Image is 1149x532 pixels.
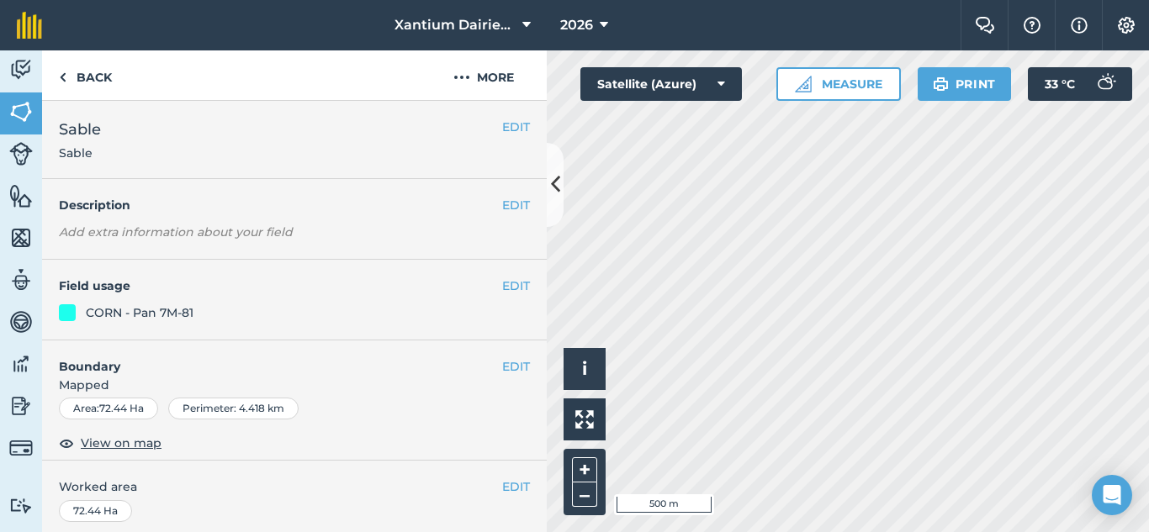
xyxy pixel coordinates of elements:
[9,309,33,334] img: svg+xml;base64,PD94bWwgdmVyc2lvbj0iMS4wIiBlbmNvZGluZz0idXRmLTgiPz4KPCEtLSBHZW5lcmF0b3I6IEFkb2JlIE...
[502,477,530,496] button: EDIT
[59,398,158,419] div: Area : 72.44 Ha
[582,358,587,379] span: i
[59,67,66,87] img: svg+xml;base64,PHN2ZyB4bWxucz0iaHR0cDovL3d3dy53My5vcmcvMjAwMC9zdmciIHdpZHRoPSI5IiBoZWlnaHQ9IjI0Ii...
[9,183,33,208] img: svg+xml;base64,PHN2ZyB4bWxucz0iaHR0cDovL3d3dy53My5vcmcvMjAwMC9zdmciIHdpZHRoPSI1NiIgaGVpZ2h0PSI2MC...
[502,118,530,136] button: EDIT
[42,340,502,376] h4: Boundary
[9,225,33,250] img: svg+xml;base64,PHN2ZyB4bWxucz0iaHR0cDovL3d3dy53My5vcmcvMjAwMC9zdmciIHdpZHRoPSI1NiIgaGVpZ2h0PSI2MC...
[580,67,742,101] button: Satellite (Azure)
[59,500,132,522] div: 72.44 Ha
[1045,67,1075,101] span: 33 ° C
[59,433,74,453] img: svg+xml;base64,PHN2ZyB4bWxucz0iaHR0cDovL3d3dy53My5vcmcvMjAwMC9zdmciIHdpZHRoPSIxOCIgaGVpZ2h0PSIyNC...
[81,434,161,452] span: View on map
[933,74,949,94] img: svg+xml;base64,PHN2ZyB4bWxucz0iaHR0cDovL3d3dy53My5vcmcvMjAwMC9zdmciIHdpZHRoPSIxOSIgaGVpZ2h0PSIyNC...
[575,410,594,429] img: Four arrows, one pointing top left, one top right, one bottom right and the last bottom left
[1071,15,1088,35] img: svg+xml;base64,PHN2ZyB4bWxucz0iaHR0cDovL3d3dy53My5vcmcvMjAwMC9zdmciIHdpZHRoPSIxNyIgaGVpZ2h0PSIxNy...
[795,76,812,92] img: Ruler icon
[59,196,530,214] h4: Description
[1092,475,1132,515] div: Open Intercom Messenger
[1088,67,1122,101] img: svg+xml;base64,PD94bWwgdmVyc2lvbj0iMS4wIiBlbmNvZGluZz0idXRmLTgiPz4KPCEtLSBHZW5lcmF0b3I6IEFkb2JlIE...
[59,477,530,496] span: Worked area
[572,482,597,507] button: –
[502,357,530,376] button: EDIT
[17,12,42,39] img: fieldmargin Logo
[9,436,33,460] img: svg+xml;base64,PD94bWwgdmVyc2lvbj0iMS4wIiBlbmNvZGluZz0idXRmLTgiPz4KPCEtLSBHZW5lcmF0b3I6IEFkb2JlIE...
[59,224,293,240] em: Add extra information about your field
[502,277,530,295] button: EDIT
[918,67,1012,101] button: Print
[9,57,33,82] img: svg+xml;base64,PD94bWwgdmVyc2lvbj0iMS4wIiBlbmNvZGluZz0idXRmLTgiPz4KPCEtLSBHZW5lcmF0b3I6IEFkb2JlIE...
[1028,67,1132,101] button: 33 °C
[1116,17,1136,34] img: A cog icon
[564,348,606,390] button: i
[9,351,33,377] img: svg+xml;base64,PD94bWwgdmVyc2lvbj0iMS4wIiBlbmNvZGluZz0idXRmLTgiPz4KPCEtLSBHZW5lcmF0b3I6IEFkb2JlIE...
[59,277,502,295] h4: Field usage
[59,118,101,141] span: Sable
[502,196,530,214] button: EDIT
[86,303,193,322] div: CORN - Pan 7M-81
[560,15,593,35] span: 2026
[453,67,470,87] img: svg+xml;base64,PHN2ZyB4bWxucz0iaHR0cDovL3d3dy53My5vcmcvMjAwMC9zdmciIHdpZHRoPSIyMCIgaGVpZ2h0PSIyNC...
[421,50,547,100] button: More
[9,99,33,124] img: svg+xml;base64,PHN2ZyB4bWxucz0iaHR0cDovL3d3dy53My5vcmcvMjAwMC9zdmciIHdpZHRoPSI1NiIgaGVpZ2h0PSI2MC...
[9,393,33,419] img: svg+xml;base64,PD94bWwgdmVyc2lvbj0iMS4wIiBlbmNvZGluZz0idXRmLTgiPz4KPCEtLSBHZW5lcmF0b3I6IEFkb2JlIE...
[975,17,995,34] img: Two speech bubbles overlapping with the left bubble in the forefront
[9,142,33,166] img: svg+xml;base64,PD94bWwgdmVyc2lvbj0iMS4wIiBlbmNvZGluZz0idXRmLTgiPz4KPCEtLSBHZW5lcmF0b3I6IEFkb2JlIE...
[59,145,101,161] span: Sable
[9,267,33,292] img: svg+xml;base64,PD94bWwgdmVyc2lvbj0iMS4wIiBlbmNvZGluZz0idXRmLTgiPz4KPCEtLSBHZW5lcmF0b3I6IEFkb2JlIE...
[42,50,129,100] a: Back
[394,15,516,35] span: Xantium Dairies [GEOGRAPHIC_DATA]
[168,398,299,419] div: Perimeter : 4.418 km
[776,67,901,101] button: Measure
[59,433,161,453] button: View on map
[1022,17,1042,34] img: A question mark icon
[42,376,547,394] span: Mapped
[9,498,33,514] img: svg+xml;base64,PD94bWwgdmVyc2lvbj0iMS4wIiBlbmNvZGluZz0idXRmLTgiPz4KPCEtLSBHZW5lcmF0b3I6IEFkb2JlIE...
[572,457,597,482] button: +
